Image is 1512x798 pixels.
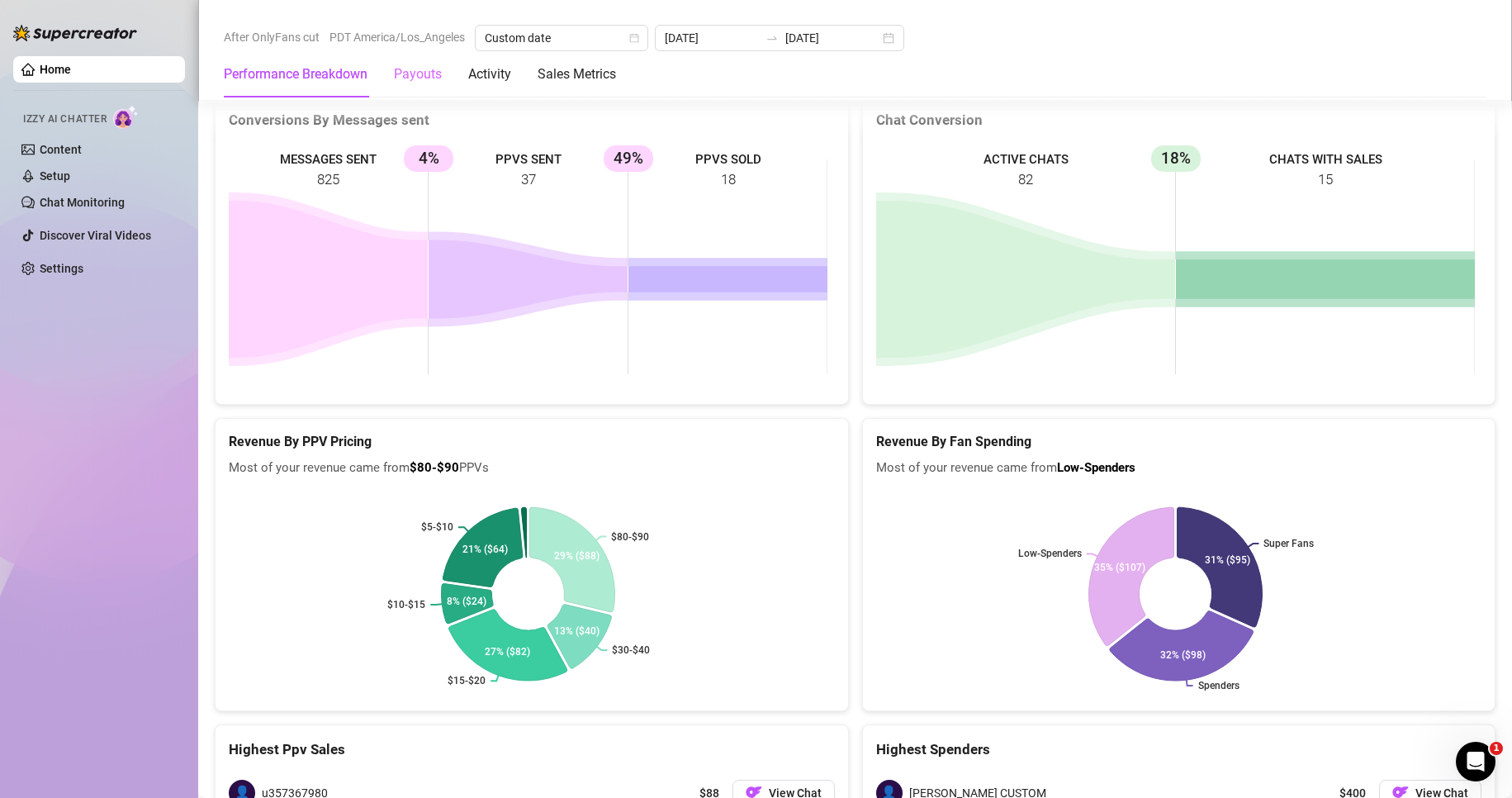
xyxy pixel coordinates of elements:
span: PDT America/Los_Angeles [329,25,465,50]
span: calendar [629,33,639,43]
div: Conversions By Messages sent [229,109,835,131]
div: Performance Breakdown [224,64,367,84]
img: logo-BBDzfeDw.svg [13,25,137,41]
input: Start date [665,29,759,47]
text: $10-$15 [387,599,425,610]
span: Most of your revenue came from PPVs [229,458,835,478]
a: Home [40,63,71,76]
a: Chat Monitoring [40,196,125,209]
iframe: Intercom live chat [1456,742,1495,781]
text: Spenders [1197,680,1239,691]
b: $80-$90 [410,460,459,475]
div: Sales Metrics [538,64,616,84]
div: Activity [468,64,511,84]
div: Payouts [394,64,442,84]
span: Custom date [485,26,638,50]
text: $80-$90 [611,530,649,542]
text: Low-Spenders [1017,548,1081,559]
a: Content [40,143,82,156]
input: End date [785,29,879,47]
div: Chat Conversion [876,109,1482,131]
div: Highest Spenders [876,739,1482,761]
div: Highest Ppv Sales [229,739,835,761]
span: to [765,31,779,45]
text: $30-$40 [612,644,650,656]
a: Settings [40,262,83,275]
text: Super Fans [1263,538,1314,549]
span: After OnlyFans cut [224,25,320,50]
img: AI Chatter [113,105,139,129]
span: swap-right [765,31,779,45]
h5: Revenue By Fan Spending [876,432,1482,452]
text: $15-$20 [448,675,486,686]
text: $5-$10 [421,521,453,533]
b: Low-Spenders [1057,460,1135,475]
a: Discover Viral Videos [40,229,151,242]
span: Izzy AI Chatter [23,112,107,127]
span: Most of your revenue came from [876,458,1482,478]
a: Setup [40,169,70,183]
span: 1 [1490,742,1503,755]
h5: Revenue By PPV Pricing [229,432,835,452]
